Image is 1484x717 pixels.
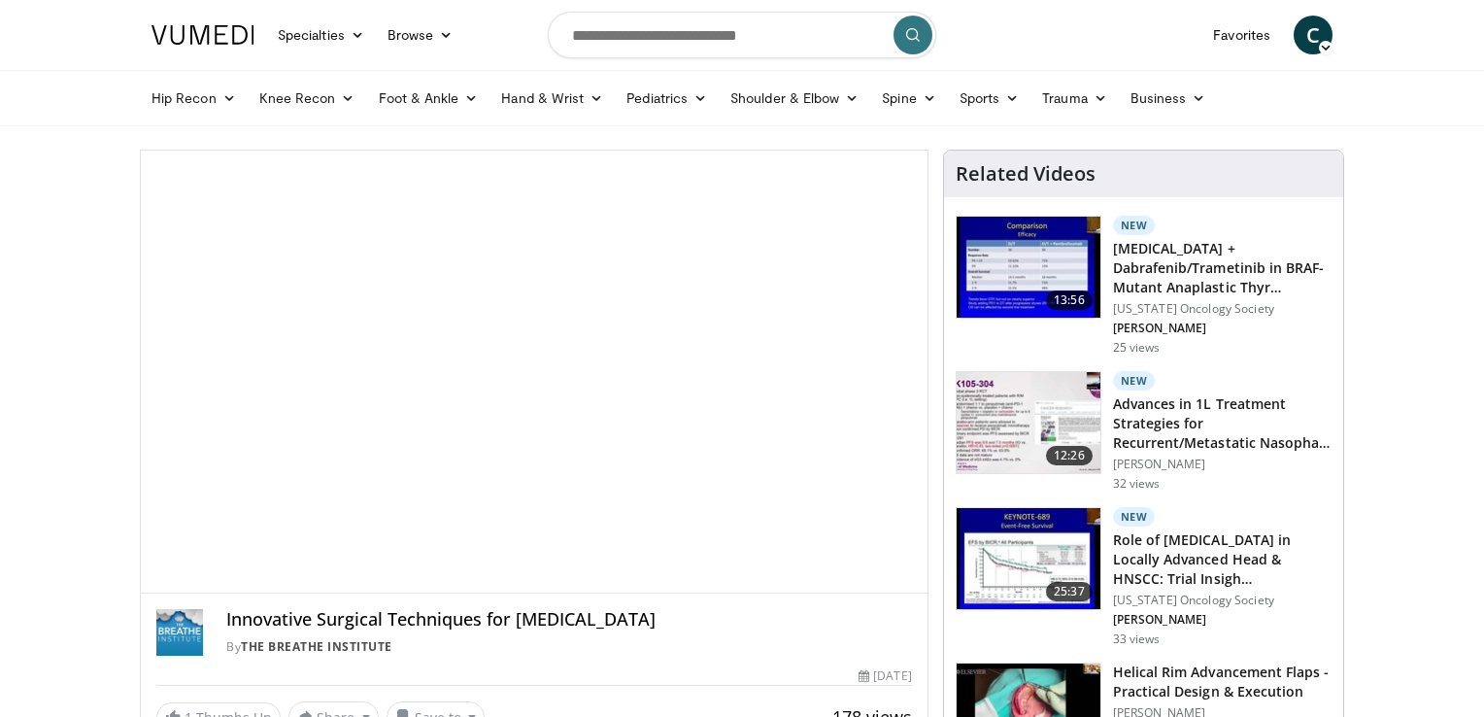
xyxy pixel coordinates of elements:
[957,372,1100,473] img: 4ceb072a-e698-42c8-a4a5-e0ed3959d6b7.150x105_q85_crop-smart_upscale.jpg
[489,79,615,118] a: Hand & Wrist
[226,638,912,656] div: By
[859,667,911,685] div: [DATE]
[870,79,947,118] a: Spine
[1113,394,1332,453] h3: Advances in 1L Treatment Strategies for Recurrent/Metastatic Nasopha…
[1113,457,1332,472] p: [PERSON_NAME]
[956,371,1332,492] a: 12:26 New Advances in 1L Treatment Strategies for Recurrent/Metastatic Nasopha… [PERSON_NAME] 32 ...
[1113,632,1161,647] p: 33 views
[1113,663,1332,701] h3: Helical Rim Advancement Flaps - Practical Design & Execution
[948,79,1031,118] a: Sports
[1113,612,1332,628] p: [PERSON_NAME]
[152,25,254,45] img: VuMedi Logo
[1046,446,1093,465] span: 12:26
[1294,16,1332,54] a: C
[1201,16,1282,54] a: Favorites
[376,16,465,54] a: Browse
[1046,290,1093,310] span: 13:56
[615,79,719,118] a: Pediatrics
[1046,582,1093,601] span: 25:37
[226,609,912,631] h4: Innovative Surgical Techniques for [MEDICAL_DATA]
[141,151,927,594] video-js: Video Player
[140,79,248,118] a: Hip Recon
[1113,530,1332,589] h3: Role of [MEDICAL_DATA] in Locally Advanced Head & HNSCC: Trial Insigh…
[719,79,870,118] a: Shoulder & Elbow
[241,638,392,655] a: The Breathe Institute
[1113,340,1161,356] p: 25 views
[1113,371,1156,391] p: New
[1113,321,1332,336] p: [PERSON_NAME]
[266,16,376,54] a: Specialties
[956,507,1332,647] a: 25:37 New Role of [MEDICAL_DATA] in Locally Advanced Head & HNSCC: Trial Insigh… [US_STATE] Oncol...
[1113,476,1161,492] p: 32 views
[1030,79,1119,118] a: Trauma
[1113,216,1156,235] p: New
[956,162,1096,186] h4: Related Videos
[1113,593,1332,608] p: [US_STATE] Oncology Society
[548,12,936,58] input: Search topics, interventions
[1119,79,1218,118] a: Business
[156,609,203,656] img: The Breathe Institute
[1113,239,1332,297] h3: [MEDICAL_DATA] + Dabrafenib/Trametinib in BRAF-Mutant Anaplastic Thyr…
[367,79,490,118] a: Foot & Ankle
[1113,507,1156,527] p: New
[248,79,367,118] a: Knee Recon
[957,508,1100,609] img: 5c189fcc-fad0-49f8-a604-3b1a12888300.150x105_q85_crop-smart_upscale.jpg
[1113,301,1332,317] p: [US_STATE] Oncology Society
[957,217,1100,318] img: ac96c57d-e06d-4717-9298-f980d02d5bc0.150x105_q85_crop-smart_upscale.jpg
[956,216,1332,356] a: 13:56 New [MEDICAL_DATA] + Dabrafenib/Trametinib in BRAF-Mutant Anaplastic Thyr… [US_STATE] Oncol...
